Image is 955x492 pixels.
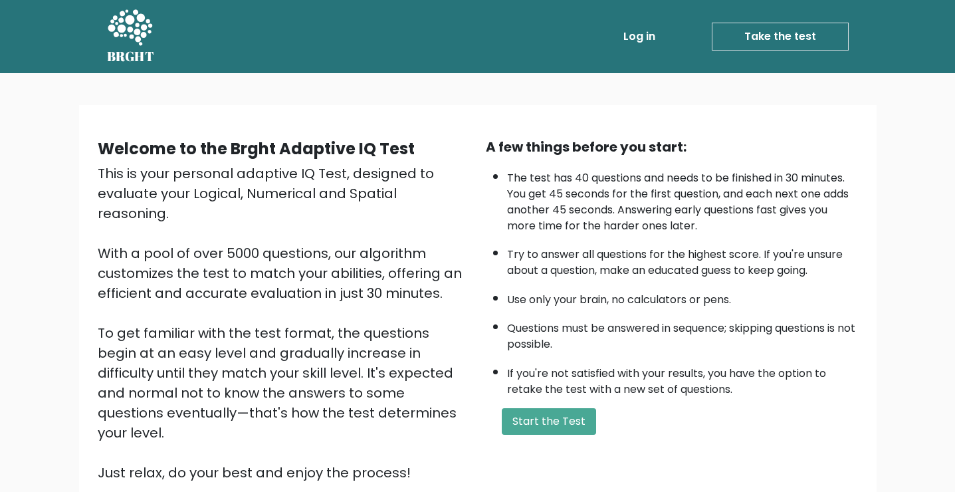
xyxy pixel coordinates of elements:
div: A few things before you start: [486,137,858,157]
h5: BRGHT [107,49,155,64]
div: This is your personal adaptive IQ Test, designed to evaluate your Logical, Numerical and Spatial ... [98,164,470,483]
li: The test has 40 questions and needs to be finished in 30 minutes. You get 45 seconds for the firs... [507,164,858,234]
li: Use only your brain, no calculators or pens. [507,285,858,308]
li: Questions must be answered in sequence; skipping questions is not possible. [507,314,858,352]
li: If you're not satisfied with your results, you have the option to retake the test with a new set ... [507,359,858,398]
b: Welcome to the Brght Adaptive IQ Test [98,138,415,160]
button: Start the Test [502,408,596,435]
a: BRGHT [107,5,155,68]
a: Log in [618,23,661,50]
a: Take the test [712,23,849,51]
li: Try to answer all questions for the highest score. If you're unsure about a question, make an edu... [507,240,858,279]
